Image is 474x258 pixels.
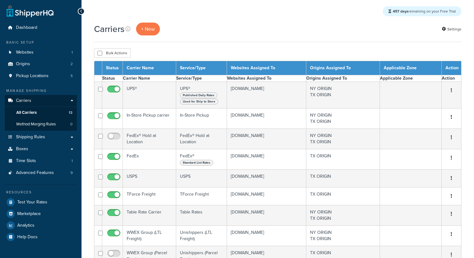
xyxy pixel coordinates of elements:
[123,82,176,108] td: UPS®
[16,61,30,67] span: Origins
[123,108,176,129] td: In-Store Pickup carrier
[227,149,306,170] td: [DOMAIN_NAME]
[227,61,306,75] th: Websites Assigned To
[136,23,160,35] a: + New
[71,170,73,176] span: 9
[123,226,176,246] td: WWEX Group (LTL Freight)
[71,50,73,55] span: 1
[227,187,306,205] td: [DOMAIN_NAME]
[5,95,77,107] a: Carriers
[180,99,218,104] span: Used for Ship to Store
[17,200,47,205] span: Test Your Rates
[123,170,176,187] td: USPS
[306,108,380,129] td: NY ORIGIN TX ORIGIN
[102,61,123,75] th: Status
[5,131,77,143] a: Shipping Rules
[5,58,77,70] a: Origins 2
[227,108,306,129] td: [DOMAIN_NAME]
[123,205,176,226] td: Table Rate Carrier
[176,226,227,246] td: Unishippers (LTL Freight)
[17,234,38,240] span: Help Docs
[176,149,227,170] td: FedEx®
[5,47,77,58] a: Websites 1
[227,82,306,108] td: [DOMAIN_NAME]
[5,143,77,155] a: Boxes
[5,88,77,93] div: Manage Shipping
[5,190,77,195] div: Resources
[306,61,380,75] th: Origins Assigned To
[306,129,380,149] td: NY ORIGIN TX ORIGIN
[123,149,176,170] td: FedEx
[227,170,306,187] td: [DOMAIN_NAME]
[306,170,380,187] td: TX ORIGIN
[306,82,380,108] td: NY ORIGIN TX ORIGIN
[5,167,77,179] li: Advanced Features
[5,231,77,243] a: Help Docs
[176,129,227,149] td: FedEx® Hold at Location
[7,5,54,17] a: ShipperHQ Home
[5,47,77,58] li: Websites
[123,75,176,82] th: Carrier Name
[5,107,77,118] li: All Carriers
[16,110,37,115] span: All Carriers
[5,95,77,131] li: Carriers
[442,25,461,34] a: Settings
[16,158,36,164] span: Time Slots
[393,8,408,14] strong: 457 days
[16,50,34,55] span: Websites
[123,61,176,75] th: Carrier Name
[380,75,441,82] th: Applicable Zone
[16,134,45,140] span: Shipping Rules
[306,187,380,205] td: TX ORIGIN
[5,22,77,34] a: Dashboard
[180,160,213,166] span: Standard List Rates
[383,6,461,16] div: remaining on your Free Trial
[69,110,72,115] span: 13
[306,149,380,170] td: TX ORIGIN
[71,158,73,164] span: 1
[5,220,77,231] a: Analytics
[17,223,34,228] span: Analytics
[176,205,227,226] td: Table Rates
[123,129,176,149] td: FedEx® Hold at Location
[16,73,49,79] span: Pickup Locations
[16,170,54,176] span: Advanced Features
[442,75,461,82] th: Action
[94,23,124,35] h1: Carriers
[5,155,77,167] li: Time Slots
[227,75,306,82] th: Websites Assigned To
[227,205,306,226] td: [DOMAIN_NAME]
[123,187,176,205] td: TForce Freight
[5,167,77,179] a: Advanced Features 9
[16,122,56,127] span: Method Merging Rules
[176,170,227,187] td: USPS
[176,187,227,205] td: TForce Freight
[227,226,306,246] td: [DOMAIN_NAME]
[176,61,227,75] th: Service/Type
[5,58,77,70] li: Origins
[176,75,227,82] th: Service/Type
[5,118,77,130] a: Method Merging Rules 0
[176,82,227,108] td: UPS®
[70,122,72,127] span: 0
[306,75,380,82] th: Origins Assigned To
[180,92,217,98] span: Published Daily Rates
[5,155,77,167] a: Time Slots 1
[5,70,77,82] a: Pickup Locations 5
[380,61,441,75] th: Applicable Zone
[5,197,77,208] a: Test Your Rates
[5,118,77,130] li: Method Merging Rules
[5,70,77,82] li: Pickup Locations
[5,40,77,45] div: Basic Setup
[17,211,41,217] span: Marketplace
[71,61,73,67] span: 2
[176,108,227,129] td: In-Store Pickup
[94,48,131,58] button: Bulk Actions
[71,73,73,79] span: 5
